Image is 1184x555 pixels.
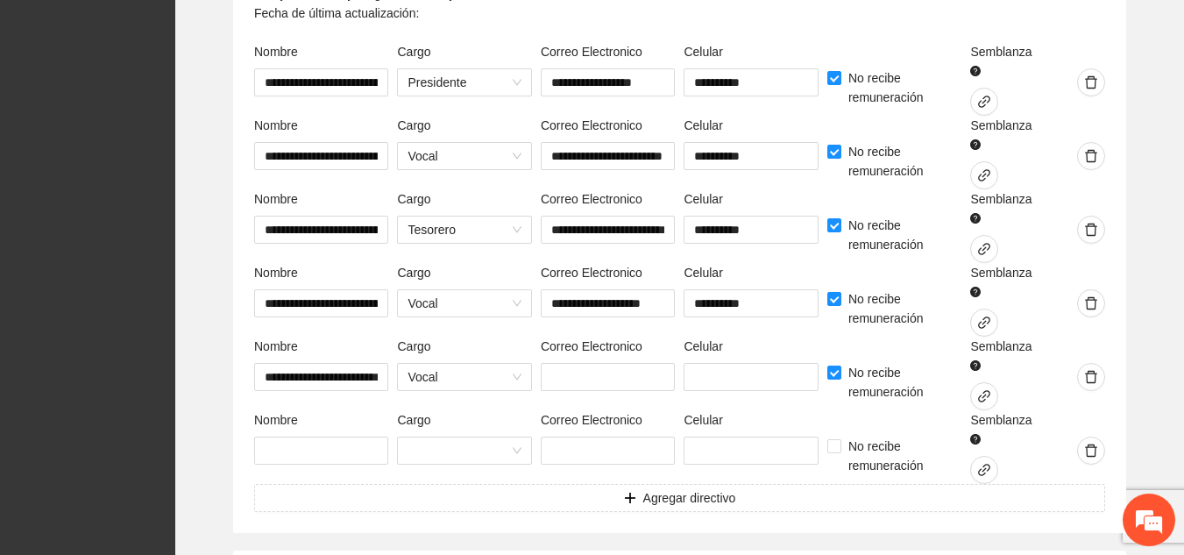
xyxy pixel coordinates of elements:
[1077,216,1105,244] button: delete
[1077,363,1105,391] button: delete
[397,116,430,135] label: Cargo
[408,217,521,243] span: Tesorero
[397,189,430,209] label: Cargo
[841,68,961,107] span: No recibe remuneración
[841,216,961,254] span: No recibe remuneración
[1078,370,1104,384] span: delete
[970,337,1033,375] span: Semblanza
[102,179,242,356] span: Estamos en línea.
[970,360,981,371] span: question-circle
[970,309,998,337] button: link
[1078,149,1104,163] span: delete
[971,95,997,109] span: link
[970,213,981,224] span: question-circle
[397,263,430,282] label: Cargo
[408,290,521,317] span: Vocal
[970,382,998,410] button: link
[684,189,722,209] label: Celular
[970,42,1033,81] span: Semblanza
[287,9,330,51] div: Minimizar ventana de chat en vivo
[1077,437,1105,465] button: delete
[971,463,997,477] span: link
[1078,75,1104,89] span: delete
[397,337,430,356] label: Cargo
[970,287,981,297] span: question-circle
[971,389,997,403] span: link
[254,484,1105,512] button: plusAgregar directivo
[1077,142,1105,170] button: delete
[541,189,642,209] label: Correo Electronico
[1077,289,1105,317] button: delete
[541,410,642,430] label: Correo Electronico
[970,456,998,484] button: link
[408,69,521,96] span: Presidente
[91,89,294,112] div: Chatee con nosotros ahora
[970,116,1033,154] span: Semblanza
[684,263,722,282] label: Celular
[254,116,298,135] label: Nombre
[684,410,722,430] label: Celular
[970,88,998,116] button: link
[684,42,722,61] label: Celular
[971,168,997,182] span: link
[841,363,961,402] span: No recibe remuneración
[254,410,298,430] label: Nombre
[408,143,521,169] span: Vocal
[684,337,722,356] label: Celular
[841,437,961,475] span: No recibe remuneración
[971,242,997,256] span: link
[971,316,997,330] span: link
[970,139,981,150] span: question-circle
[254,263,298,282] label: Nombre
[970,434,981,445] span: question-circle
[970,263,1033,302] span: Semblanza
[970,410,1033,449] span: Semblanza
[9,369,334,430] textarea: Escriba su mensaje y pulse “Intro”
[541,337,642,356] label: Correo Electronico
[1078,296,1104,310] span: delete
[254,42,298,61] label: Nombre
[1077,68,1105,96] button: delete
[684,116,722,135] label: Celular
[970,189,1033,228] span: Semblanza
[841,289,961,328] span: No recibe remuneración
[408,364,521,390] span: Vocal
[254,337,298,356] label: Nombre
[970,235,998,263] button: link
[643,488,736,508] span: Agregar directivo
[1078,444,1104,458] span: delete
[970,161,998,189] button: link
[541,42,642,61] label: Correo Electronico
[970,66,981,76] span: question-circle
[397,410,430,430] label: Cargo
[624,492,636,506] span: plus
[541,116,642,135] label: Correo Electronico
[1078,223,1104,237] span: delete
[541,263,642,282] label: Correo Electronico
[254,189,298,209] label: Nombre
[841,142,961,181] span: No recibe remuneración
[397,42,430,61] label: Cargo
